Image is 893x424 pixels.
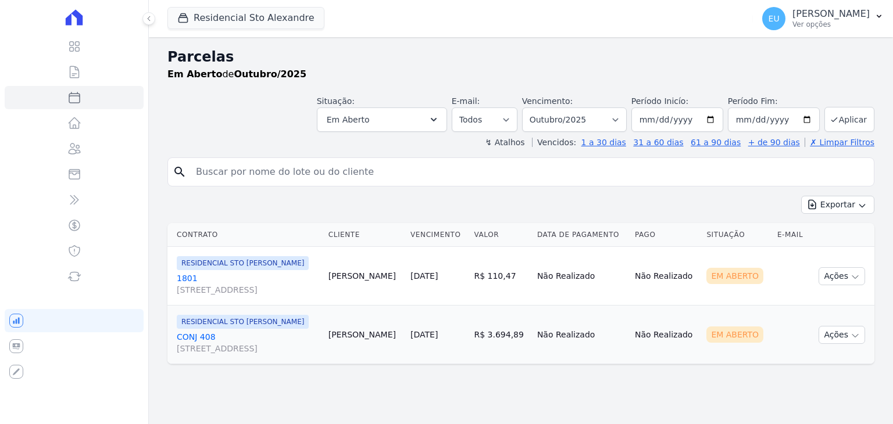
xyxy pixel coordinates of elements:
td: [PERSON_NAME] [324,306,406,364]
th: E-mail [773,223,810,247]
td: Não Realizado [533,247,630,306]
a: CONJ 408[STREET_ADDRESS] [177,331,319,354]
a: 1801[STREET_ADDRESS] [177,272,319,296]
label: Período Fim: [728,95,820,107]
button: Ações [819,326,865,344]
th: Valor [469,223,532,247]
label: Vencidos: [532,138,576,147]
button: Em Aberto [317,107,447,132]
span: [STREET_ADDRESS] [177,284,319,296]
strong: Outubro/2025 [234,69,306,80]
label: ↯ Atalhos [485,138,524,147]
label: Vencimento: [522,96,573,106]
a: ✗ Limpar Filtros [805,138,874,147]
td: R$ 110,47 [469,247,532,306]
a: 31 a 60 dias [633,138,683,147]
span: EU [769,15,780,23]
span: [STREET_ADDRESS] [177,343,319,354]
td: Não Realizado [630,247,702,306]
div: Em Aberto [706,326,763,343]
label: E-mail: [452,96,480,106]
th: Situação [702,223,773,247]
button: EU [PERSON_NAME] Ver opções [753,2,893,35]
th: Data de Pagamento [533,223,630,247]
h2: Parcelas [167,46,874,67]
a: + de 90 dias [748,138,800,147]
span: RESIDENCIAL STO [PERSON_NAME] [177,315,309,329]
span: RESIDENCIAL STO [PERSON_NAME] [177,256,309,270]
p: Ver opções [792,20,870,29]
p: de [167,67,306,81]
td: R$ 3.694,89 [469,306,532,364]
button: Residencial Sto Alexandre [167,7,324,29]
p: [PERSON_NAME] [792,8,870,20]
label: Período Inicío: [631,96,688,106]
a: 61 a 90 dias [691,138,741,147]
button: Ações [819,267,865,285]
a: [DATE] [410,330,438,339]
td: Não Realizado [533,306,630,364]
th: Pago [630,223,702,247]
strong: Em Aberto [167,69,222,80]
input: Buscar por nome do lote ou do cliente [189,160,869,184]
a: 1 a 30 dias [581,138,626,147]
span: Em Aberto [327,113,370,127]
label: Situação: [317,96,355,106]
button: Exportar [801,196,874,214]
div: Em Aberto [706,268,763,284]
th: Contrato [167,223,324,247]
i: search [173,165,187,179]
td: Não Realizado [630,306,702,364]
button: Aplicar [824,107,874,132]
